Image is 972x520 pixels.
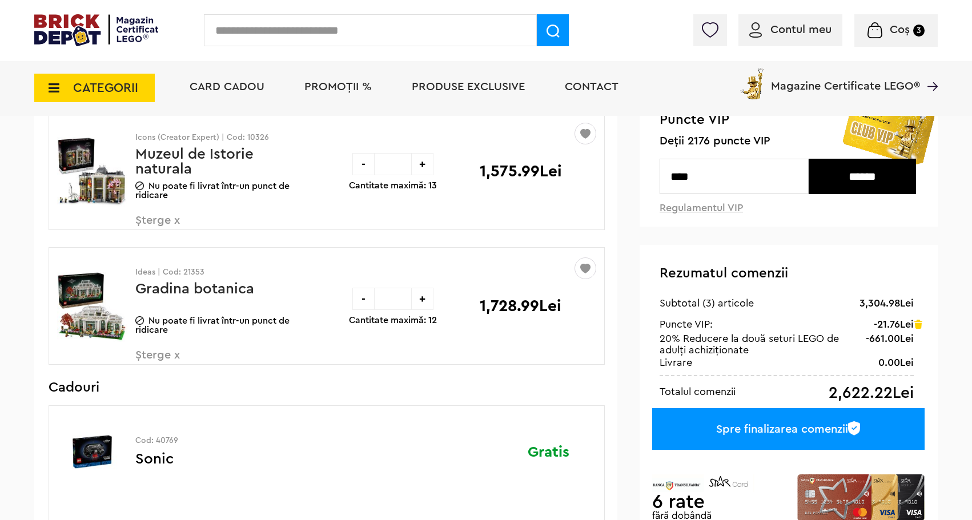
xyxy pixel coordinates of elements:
[135,268,298,276] p: Ideas | Cod: 21353
[411,288,433,310] div: +
[866,333,914,344] div: -661.00Lei
[57,409,127,495] img: Sonic
[480,163,562,179] p: 1,575.99Lei
[660,333,839,355] span: 20% Reducere la două seturi LEGO de adulți achiziționate
[771,66,920,92] span: Magazine Certificate LEGO®
[135,182,298,200] p: Nu poate fi livrat într-un punct de ridicare
[57,264,127,349] img: Gradina botanica
[411,153,433,175] div: +
[660,111,918,129] span: Puncte VIP
[57,129,127,215] img: Muzeul de Istorie naturala
[660,319,713,330] div: Puncte VIP:
[770,24,832,35] span: Contul meu
[135,452,298,481] p: Sonic
[829,385,914,401] div: 2,622.22Lei
[135,349,270,374] span: Șterge x
[660,267,788,280] span: Rezumatul comenzii
[135,147,254,176] a: Muzeul de Istorie naturala
[304,81,372,92] a: PROMOȚII %
[135,134,298,142] p: Icons (Creator Expert) | Cod: 10326
[73,82,138,94] span: CATEGORII
[190,81,264,92] a: Card Cadou
[349,316,437,325] p: Cantitate maximă: 12
[749,24,832,35] a: Contul meu
[480,406,569,498] div: Gratis
[352,288,375,310] div: -
[660,356,692,369] div: Livrare
[565,81,618,92] a: Contact
[135,215,270,239] span: Șterge x
[913,25,925,37] small: 3
[660,296,754,310] div: Subtotal (3) articole
[660,385,736,398] div: Totalul comenzii
[135,281,254,296] a: Gradina botanica
[135,316,298,334] p: Nu poate fi livrat într-un punct de ridicare
[480,298,561,314] p: 1,728.99Lei
[352,153,375,175] div: -
[49,382,605,393] h3: Cadouri
[890,24,910,35] span: Coș
[135,437,298,445] p: Cod: 40769
[660,203,743,213] a: Regulamentul VIP
[874,319,914,330] div: -21.76Lei
[652,408,925,450] a: Spre finalizarea comenzii
[349,181,437,190] p: Cantitate maximă: 13
[920,66,938,77] a: Magazine Certificate LEGO®
[660,135,918,148] span: Deții 2176 puncte VIP
[878,356,914,369] div: 0.00Lei
[412,81,525,92] a: Produse exclusive
[859,296,914,310] div: 3,304.98Lei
